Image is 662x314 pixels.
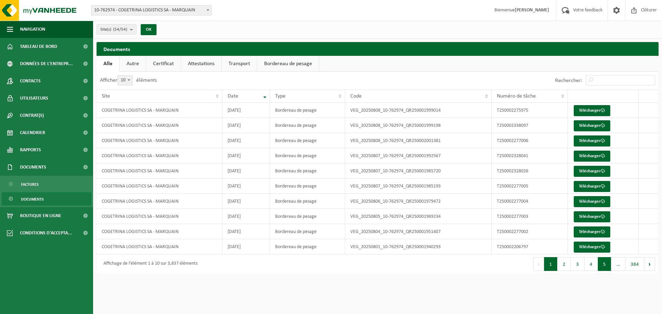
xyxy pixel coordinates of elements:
[20,224,72,242] span: Conditions d'accepta...
[97,148,222,163] td: COGETRINA LOGISTICS SA - MARQUAIN
[2,178,91,191] a: Factures
[222,103,270,118] td: [DATE]
[270,224,345,239] td: Bordereau de pesage
[270,103,345,118] td: Bordereau de pesage
[222,209,270,224] td: [DATE]
[270,239,345,254] td: Bordereau de pesage
[100,78,157,83] label: Afficher éléments
[584,257,598,271] button: 4
[270,179,345,194] td: Bordereau de pesage
[100,258,198,270] div: Affichage de l'élément 1 à 10 sur 3,837 éléments
[120,56,146,72] a: Autre
[345,118,492,133] td: VEG_20250808_10-762974_QR250001999198
[492,118,568,133] td: T250002338097
[97,103,222,118] td: COGETRINA LOGISTICS SA - MARQUAIN
[20,72,41,90] span: Contacts
[20,21,45,38] span: Navigation
[644,257,655,271] button: Next
[492,239,568,254] td: T250002206797
[97,239,222,254] td: COGETRINA LOGISTICS SA - MARQUAIN
[257,56,319,72] a: Bordereau de pesage
[97,163,222,179] td: COGETRINA LOGISTICS SA - MARQUAIN
[222,133,270,148] td: [DATE]
[574,166,610,177] a: Télécharger
[270,148,345,163] td: Bordereau de pesage
[574,120,610,131] a: Télécharger
[571,257,584,271] button: 3
[20,141,41,159] span: Rapports
[270,163,345,179] td: Bordereau de pesage
[141,24,157,35] button: OK
[113,27,127,32] count: (54/54)
[2,192,91,205] a: Documents
[270,133,345,148] td: Bordereau de pesage
[492,224,568,239] td: T250002277002
[97,224,222,239] td: COGETRINA LOGISTICS SA - MARQUAIN
[97,133,222,148] td: COGETRINA LOGISTICS SA - MARQUAIN
[497,93,536,99] span: Numéro de tâche
[97,179,222,194] td: COGETRINA LOGISTICS SA - MARQUAIN
[574,242,610,253] a: Télécharger
[222,163,270,179] td: [DATE]
[97,56,119,72] a: Alle
[118,75,133,85] span: 10
[574,135,610,146] a: Télécharger
[20,38,57,55] span: Tableau de bord
[20,207,61,224] span: Boutique en ligne
[21,193,44,206] span: Documents
[574,226,610,237] a: Télécharger
[146,56,181,72] a: Certificat
[270,209,345,224] td: Bordereau de pesage
[20,124,45,141] span: Calendrier
[492,194,568,209] td: T250002277004
[558,257,571,271] button: 2
[598,257,611,271] button: 5
[345,239,492,254] td: VEG_20250801_10-762974_QR250001940293
[20,159,46,176] span: Documents
[574,151,610,162] a: Télécharger
[222,194,270,209] td: [DATE]
[345,148,492,163] td: VEG_20250807_10-762974_QR250001992567
[97,24,137,34] button: Site(s)(54/54)
[20,55,73,72] span: Données de l'entrepr...
[492,133,568,148] td: T250002277006
[97,118,222,133] td: COGETRINA LOGISTICS SA - MARQUAIN
[574,211,610,222] a: Télécharger
[345,179,492,194] td: VEG_20250807_10-762974_QR250001985193
[270,118,345,133] td: Bordereau de pesage
[91,5,212,16] span: 10-762974 - COGETRINA LOGISTICS SA - MARQUAIN
[102,93,110,99] span: Site
[181,56,221,72] a: Attestations
[345,133,492,148] td: VEG_20250808_10-762974_QR250002001381
[228,93,238,99] span: Date
[574,105,610,116] a: Télécharger
[270,194,345,209] td: Bordereau de pesage
[345,163,492,179] td: VEG_20250807_10-762974_QR250001985720
[345,224,492,239] td: VEG_20250804_10-762974_QR250001951407
[118,75,132,85] span: 10
[222,56,257,72] a: Transport
[20,107,44,124] span: Contrat(s)
[611,257,625,271] span: …
[222,239,270,254] td: [DATE]
[555,78,582,83] label: Rechercher:
[100,24,127,35] span: Site(s)
[492,148,568,163] td: T250002328041
[574,196,610,207] a: Télécharger
[97,42,659,55] h2: Documents
[492,103,568,118] td: T250002275975
[20,90,48,107] span: Utilisateurs
[345,103,492,118] td: VEG_20250808_10-762974_QR250001999014
[222,224,270,239] td: [DATE]
[492,163,568,179] td: T250002328026
[515,8,549,13] strong: [PERSON_NAME]
[222,179,270,194] td: [DATE]
[492,179,568,194] td: T250002277005
[574,181,610,192] a: Télécharger
[222,118,270,133] td: [DATE]
[533,257,544,271] button: Previous
[544,257,558,271] button: 1
[91,6,211,15] span: 10-762974 - COGETRINA LOGISTICS SA - MARQUAIN
[492,209,568,224] td: T250002277003
[222,148,270,163] td: [DATE]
